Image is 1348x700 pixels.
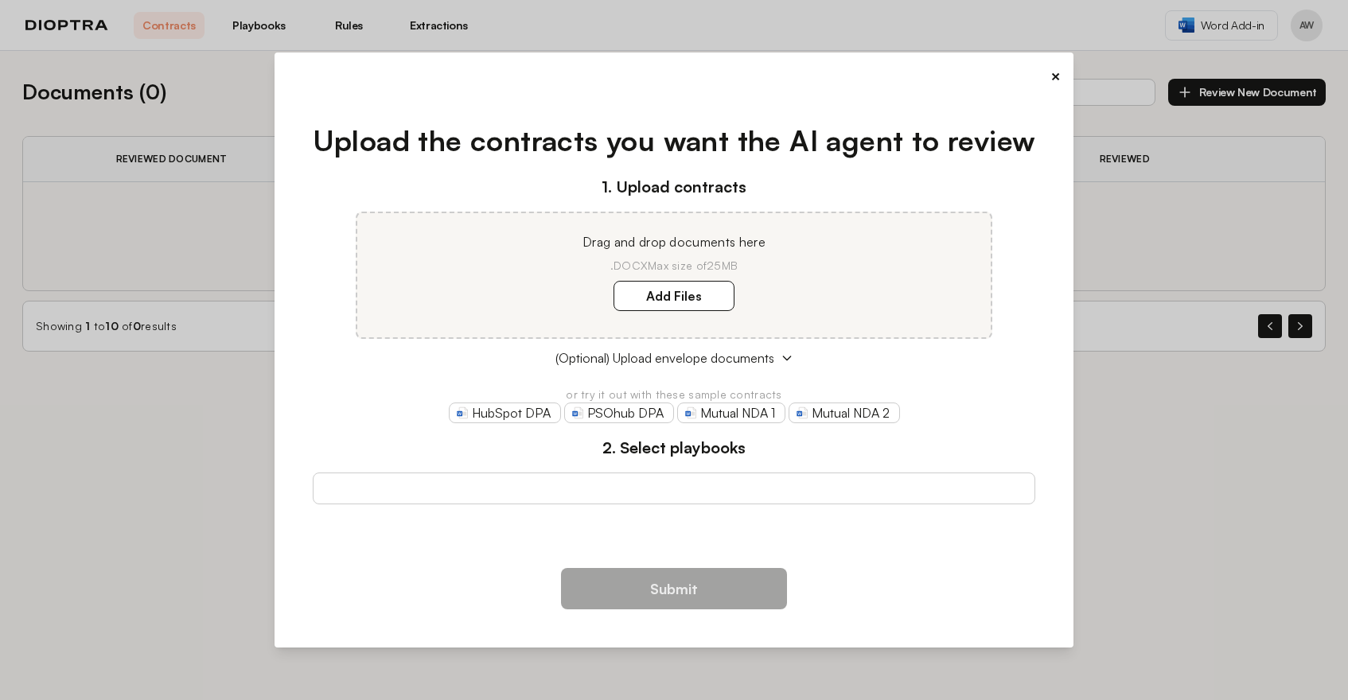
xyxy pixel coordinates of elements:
label: Add Files [614,281,734,311]
h1: Upload the contracts you want the AI agent to review [313,119,1036,162]
h3: 2. Select playbooks [313,436,1036,460]
button: Submit [561,568,787,609]
a: HubSpot DPA [449,402,561,423]
p: .DOCX Max size of 25MB [376,258,972,274]
a: Mutual NDA 1 [677,402,785,423]
a: Mutual NDA 2 [789,402,900,423]
a: PSOhub DPA [564,402,674,423]
p: or try it out with these sample contracts [313,387,1036,402]
button: × [1050,65,1061,87]
p: Drag and drop documents here [376,232,972,251]
button: (Optional) Upload envelope documents [313,348,1036,367]
h3: 1. Upload contracts [313,175,1036,199]
span: (Optional) Upload envelope documents [555,348,774,367]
